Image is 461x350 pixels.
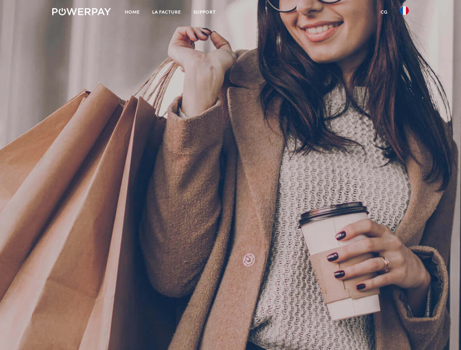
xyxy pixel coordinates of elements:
[52,8,111,15] img: logo-powerpay-white.svg
[119,5,146,19] a: Home
[374,5,394,19] a: CG
[400,6,409,15] img: fr
[146,5,187,19] a: LA FACTURE
[187,5,222,19] a: Support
